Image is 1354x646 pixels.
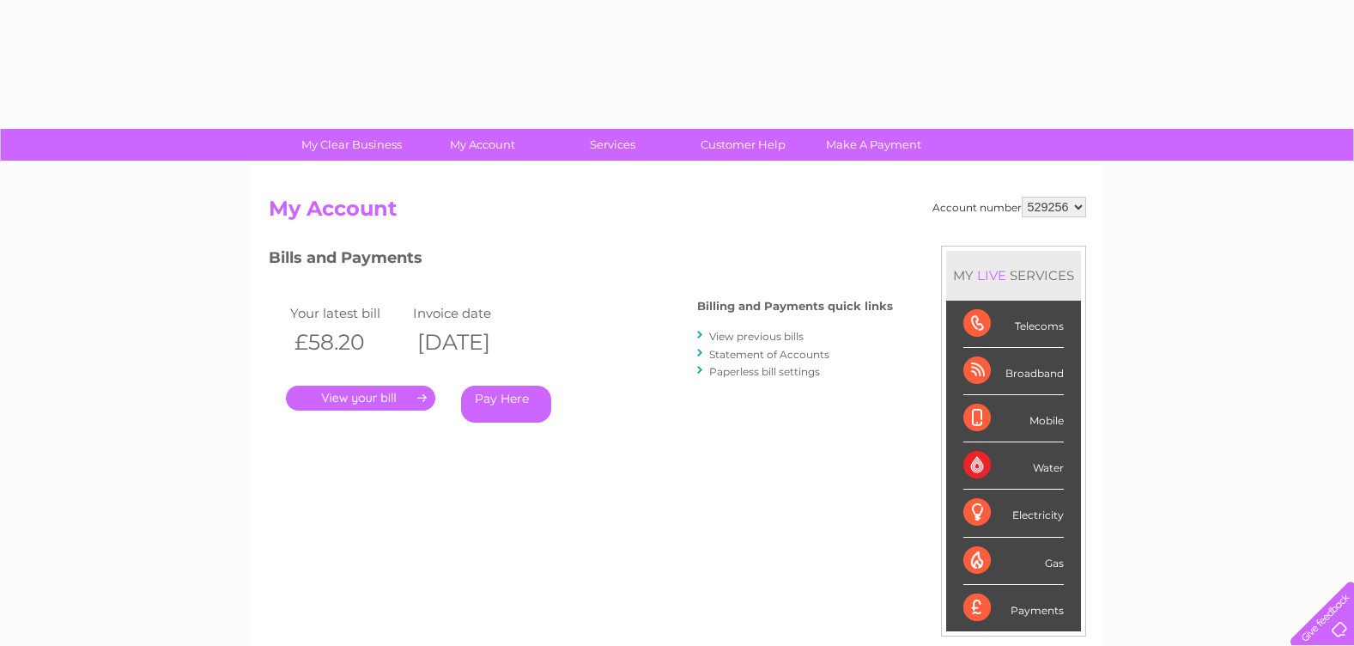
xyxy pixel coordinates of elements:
[281,129,422,161] a: My Clear Business
[461,386,551,423] a: Pay Here
[409,302,532,325] td: Invoice date
[269,246,893,276] h3: Bills and Payments
[946,251,1081,300] div: MY SERVICES
[286,325,410,360] th: £58.20
[803,129,944,161] a: Make A Payment
[709,365,820,378] a: Paperless bill settings
[963,301,1064,348] div: Telecoms
[932,197,1086,217] div: Account number
[963,395,1064,442] div: Mobile
[709,330,804,343] a: View previous bills
[269,197,1086,229] h2: My Account
[709,348,829,361] a: Statement of Accounts
[963,585,1064,631] div: Payments
[963,442,1064,490] div: Water
[963,348,1064,395] div: Broadband
[409,325,532,360] th: [DATE]
[542,129,683,161] a: Services
[286,386,435,411] a: .
[286,302,410,325] td: Your latest bill
[963,538,1064,585] div: Gas
[697,300,893,313] h4: Billing and Payments quick links
[974,267,1010,283] div: LIVE
[411,129,553,161] a: My Account
[672,129,814,161] a: Customer Help
[963,490,1064,537] div: Electricity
